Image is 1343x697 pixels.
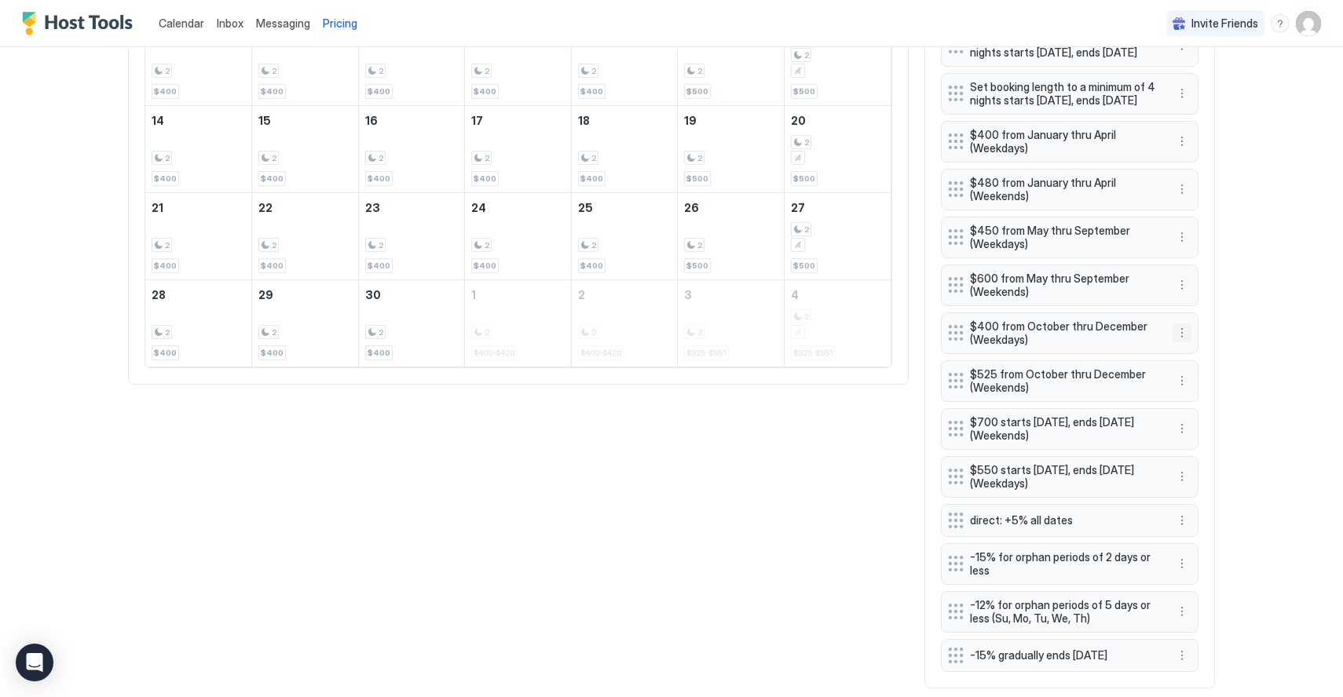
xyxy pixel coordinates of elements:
[804,50,809,60] span: 2
[252,192,359,279] td: September 22, 2025
[784,18,891,105] td: September 13, 2025
[154,261,177,271] span: $400
[578,288,585,301] span: 2
[471,114,483,127] span: 17
[785,19,891,48] a: September 13, 2025
[465,279,572,367] td: October 1, 2025
[252,18,359,105] td: September 8, 2025
[1173,228,1191,246] div: menu
[1173,371,1191,390] div: menu
[465,106,571,135] a: September 17, 2025
[1173,602,1191,621] div: menu
[785,280,891,309] a: October 4, 2025
[686,173,708,184] span: $500
[485,240,489,250] span: 2
[1296,11,1321,36] div: User profile
[678,193,784,222] a: September 26, 2025
[152,288,166,301] span: 28
[580,173,603,184] span: $400
[784,105,891,192] td: September 20, 2025
[368,86,390,97] span: $400
[970,319,1157,347] span: $400 from October thru December (Weekdays)
[159,15,204,31] a: Calendar
[154,86,177,97] span: $400
[152,201,163,214] span: 21
[571,192,678,279] td: September 25, 2025
[970,272,1157,299] span: $600 from May thru September (Weekends)
[252,280,358,309] a: September 29, 2025
[785,193,891,222] a: September 27, 2025
[1173,511,1191,530] div: menu
[1173,371,1191,390] button: More options
[358,279,465,367] td: September 30, 2025
[697,153,702,163] span: 2
[471,288,476,301] span: 1
[358,105,465,192] td: September 16, 2025
[1173,419,1191,438] button: More options
[804,224,809,235] span: 2
[465,105,572,192] td: September 17, 2025
[970,648,1157,662] span: -15% gradually ends [DATE]
[272,153,276,163] span: 2
[465,280,571,309] a: October 1, 2025
[465,192,572,279] td: September 24, 2025
[359,19,465,48] a: September 9, 2025
[784,279,891,367] td: October 4, 2025
[485,153,489,163] span: 2
[678,280,784,309] a: October 3, 2025
[578,114,590,127] span: 18
[1173,323,1191,342] button: More options
[678,106,784,135] a: September 19, 2025
[571,105,678,192] td: September 18, 2025
[970,80,1157,108] span: Set booking length to a minimum of 4 nights starts [DATE], ends [DATE]
[1173,276,1191,294] div: menu
[580,86,603,97] span: $400
[165,153,170,163] span: 2
[791,201,805,214] span: 27
[580,261,603,271] span: $400
[970,463,1157,491] span: $550 starts [DATE], ends [DATE] (Weekdays)
[1191,16,1258,31] span: Invite Friends
[258,201,273,214] span: 22
[1173,323,1191,342] div: menu
[358,18,465,105] td: September 9, 2025
[793,261,815,271] span: $500
[684,201,699,214] span: 26
[970,550,1157,578] span: -15% for orphan periods of 2 days or less
[145,279,252,367] td: September 28, 2025
[145,18,252,105] td: September 7, 2025
[474,173,496,184] span: $400
[379,66,383,76] span: 2
[686,261,708,271] span: $500
[1173,180,1191,199] button: More options
[154,173,177,184] span: $400
[379,327,383,338] span: 2
[145,192,252,279] td: September 21, 2025
[697,66,702,76] span: 2
[1173,276,1191,294] button: More options
[678,279,785,367] td: October 3, 2025
[1173,511,1191,530] button: More options
[159,16,204,30] span: Calendar
[359,193,465,222] a: September 23, 2025
[165,240,170,250] span: 2
[697,240,702,250] span: 2
[485,66,489,76] span: 2
[1173,132,1191,151] div: menu
[252,105,359,192] td: September 15, 2025
[591,66,596,76] span: 2
[572,280,678,309] a: October 2, 2025
[970,415,1157,443] span: $700 starts [DATE], ends [DATE] (Weekends)
[323,16,357,31] span: Pricing
[258,288,273,301] span: 29
[1173,554,1191,573] div: menu
[572,19,678,48] a: September 11, 2025
[16,644,53,681] div: Open Intercom Messenger
[684,288,692,301] span: 3
[217,15,243,31] a: Inbox
[365,288,381,301] span: 30
[359,106,465,135] a: September 16, 2025
[1173,180,1191,199] div: menu
[474,86,496,97] span: $400
[1173,467,1191,486] button: More options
